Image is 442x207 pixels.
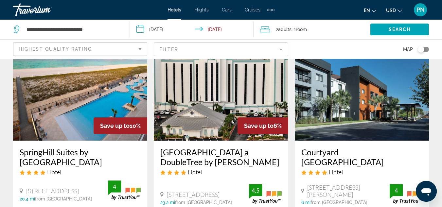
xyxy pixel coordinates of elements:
[19,45,142,53] mat-select: Sort by
[301,200,310,205] span: 6 mi
[13,36,147,141] img: Hotel image
[20,147,141,167] a: SpringHill Suites by [GEOGRAPHIC_DATA]
[249,186,262,194] div: 4.5
[19,46,92,52] span: Highest Quality Rating
[267,5,274,15] button: Extra navigation items
[301,168,422,176] div: 4 star Hotel
[278,27,292,32] span: Adults
[295,36,429,141] img: Hotel image
[386,6,402,15] button: Change currency
[167,191,220,198] span: [STREET_ADDRESS]
[310,200,367,205] span: from [GEOGRAPHIC_DATA]
[108,181,141,200] img: trustyou-badge.svg
[94,117,147,134] div: 10%
[160,200,175,205] span: 23.2 mi
[13,1,79,18] a: Travorium
[20,196,35,201] span: 20.4 mi
[249,184,282,203] img: trustyou-badge.svg
[26,187,79,195] span: [STREET_ADDRESS]
[307,184,390,198] span: [STREET_ADDRESS][PERSON_NAME]
[389,27,411,32] span: Search
[329,168,343,176] span: Hotel
[35,196,92,201] span: from [GEOGRAPHIC_DATA]
[20,168,141,176] div: 4 star Hotel
[108,183,121,191] div: 4
[276,25,292,34] span: 2
[403,45,413,54] span: Map
[245,7,260,12] a: Cruises
[386,8,396,13] span: USD
[292,25,307,34] span: , 1
[194,7,209,12] a: Flights
[416,7,425,13] span: PN
[222,7,232,12] a: Cars
[47,168,61,176] span: Hotel
[412,3,429,17] button: User Menu
[154,42,288,57] button: Filter
[160,147,281,167] a: [GEOGRAPHIC_DATA] a DoubleTree by [PERSON_NAME]
[188,168,202,176] span: Hotel
[168,7,181,12] a: Hotels
[296,27,307,32] span: Room
[364,6,376,15] button: Change language
[100,122,130,129] span: Save up to
[364,8,370,13] span: en
[413,46,429,52] button: Toggle map
[238,117,288,134] div: 6%
[175,200,232,205] span: from [GEOGRAPHIC_DATA]
[130,20,253,39] button: Check-in date: Sep 13, 2025 Check-out date: Sep 14, 2025
[244,122,274,129] span: Save up to
[254,20,370,39] button: Travelers: 2 adults, 0 children
[154,36,288,141] img: Hotel image
[390,184,422,203] img: trustyou-badge.svg
[160,168,281,176] div: 4 star Hotel
[301,147,422,167] a: Courtyard [GEOGRAPHIC_DATA]
[390,186,403,194] div: 4
[370,24,429,35] button: Search
[416,181,437,202] iframe: Button to launch messaging window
